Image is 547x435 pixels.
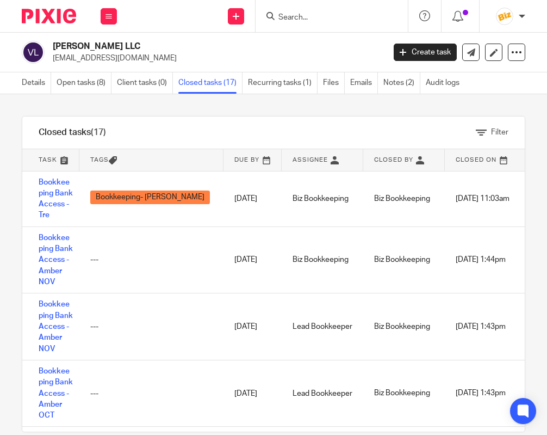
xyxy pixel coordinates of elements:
[374,323,430,330] span: Biz Bookkeeping
[79,149,223,171] th: Tags
[277,13,375,23] input: Search
[282,360,363,427] td: Lead Bookkeeper
[456,323,506,330] span: [DATE] 1:43pm
[374,195,430,203] span: Biz Bookkeeping
[374,256,430,264] span: Biz Bookkeeping
[117,72,173,94] a: Client tasks (0)
[323,72,345,94] a: Files
[53,53,377,64] p: [EMAIL_ADDRESS][DOMAIN_NAME]
[394,44,457,61] a: Create task
[22,41,45,64] img: svg%3E
[383,72,420,94] a: Notes (2)
[57,72,111,94] a: Open tasks (8)
[223,171,282,226] td: [DATE]
[90,321,213,332] div: ---
[39,301,73,352] a: Bookkeeping Bank Access - Amber NOV
[91,128,106,137] span: (17)
[53,41,313,52] h2: [PERSON_NAME] LLC
[491,128,508,136] span: Filter
[39,127,106,138] h1: Closed tasks
[456,195,509,203] span: [DATE] 11:03am
[282,171,363,226] td: Biz Bookkeeping
[282,226,363,293] td: Biz Bookkeeping
[90,254,213,265] div: ---
[223,360,282,427] td: [DATE]
[90,388,213,399] div: ---
[90,191,210,204] span: Bookkeeping- [PERSON_NAME]
[178,72,243,94] a: Closed tasks (17)
[282,293,363,360] td: Lead Bookkeeper
[374,390,430,397] span: Biz Bookkeeping
[223,226,282,293] td: [DATE]
[456,390,506,397] span: [DATE] 1:43pm
[22,9,76,23] img: Pixie
[39,367,73,419] a: Bookkeeping Bank Access - Amber OCT
[350,72,378,94] a: Emails
[22,72,51,94] a: Details
[39,234,73,286] a: Bookkeeping Bank Access - Amber NOV
[496,8,513,25] img: siteIcon.png
[426,72,465,94] a: Audit logs
[39,179,73,219] a: Bookkeeping Bank Access - Tre
[248,72,318,94] a: Recurring tasks (1)
[223,293,282,360] td: [DATE]
[456,256,506,264] span: [DATE] 1:44pm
